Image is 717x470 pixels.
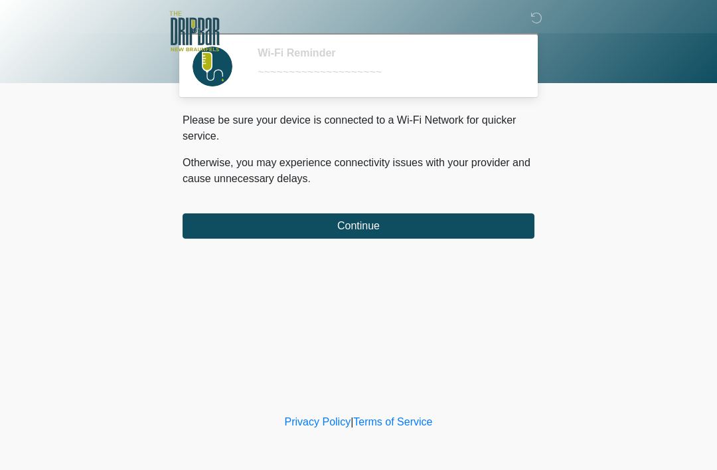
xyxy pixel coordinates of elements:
a: Terms of Service [353,416,432,427]
button: Continue [183,213,534,239]
div: ~~~~~~~~~~~~~~~~~~~~ [258,64,515,80]
p: Otherwise, you may experience connectivity issues with your provider and cause unnecessary delays [183,155,534,187]
a: | [351,416,353,427]
p: Please be sure your device is connected to a Wi-Fi Network for quicker service. [183,112,534,144]
a: Privacy Policy [285,416,351,427]
img: Agent Avatar [193,47,232,86]
img: The DRIPBaR - New Braunfels Logo [169,10,220,53]
span: . [308,173,311,184]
